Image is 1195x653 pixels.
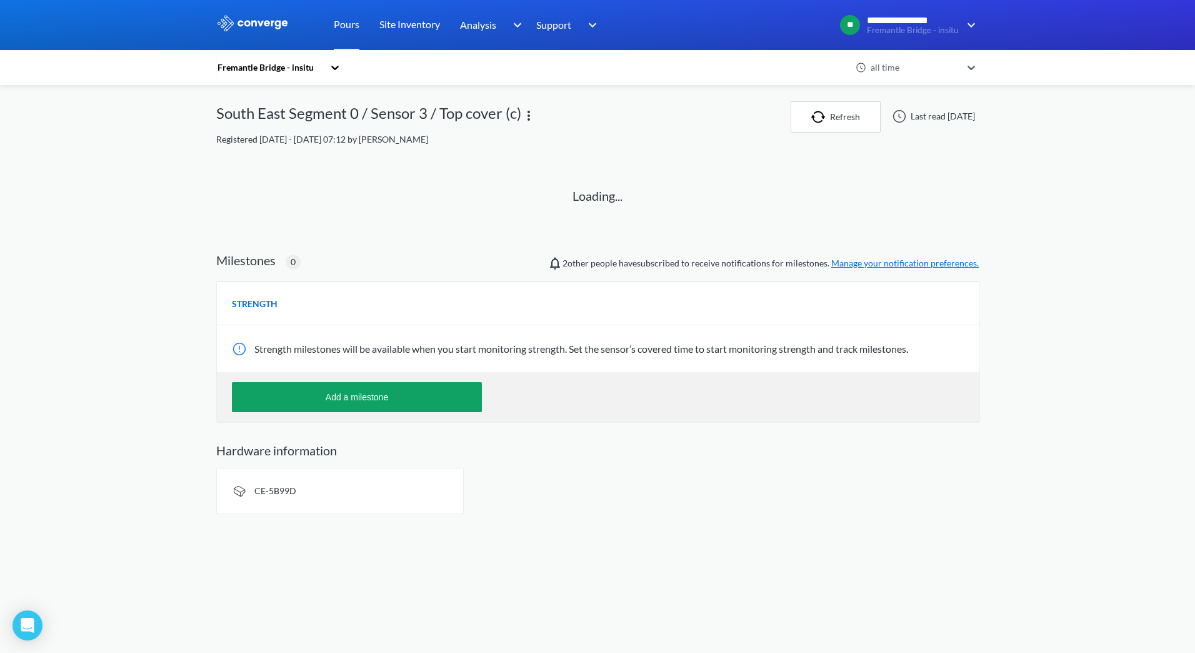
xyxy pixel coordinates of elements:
[856,62,867,73] img: icon-clock.svg
[867,61,961,74] div: all time
[232,382,482,412] button: Add a milestone
[216,61,324,74] div: Fremantle Bridge - insitu
[572,186,622,206] p: Loading...
[521,108,536,123] img: more.svg
[791,101,881,133] button: Refresh
[811,111,830,123] img: icon-refresh.svg
[216,134,428,144] span: Registered [DATE] - [DATE] 07:12 by [PERSON_NAME]
[959,18,979,33] img: downArrow.svg
[216,443,979,458] h2: Hardware information
[867,26,959,35] span: Fremantle Bridge - insitu
[232,483,247,499] img: signal-icon.svg
[216,253,276,268] h2: Milestones
[216,15,289,31] img: logo_ewhite.svg
[562,256,979,270] span: people have subscribed to receive notifications for milestones.
[232,297,277,311] span: STRENGTH
[580,18,600,33] img: downArrow.svg
[536,17,571,33] span: Support
[254,343,908,355] span: Strength milestones will be available when you start monitoring strength. Set the sensor’s covere...
[886,109,979,124] div: Last read [DATE]
[216,101,521,133] div: South East Segment 0 / Sensor 3 / Top cover (c)
[547,256,562,271] img: notifications-icon.svg
[254,485,296,496] span: CE-5B99D
[291,255,296,269] span: 0
[505,18,525,33] img: downArrow.svg
[12,610,42,640] div: Open Intercom Messenger
[460,17,496,33] span: Analysis
[831,258,979,268] a: Manage your notification preferences.
[562,258,589,268] span: Luke Thompson, Michael Heathwood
